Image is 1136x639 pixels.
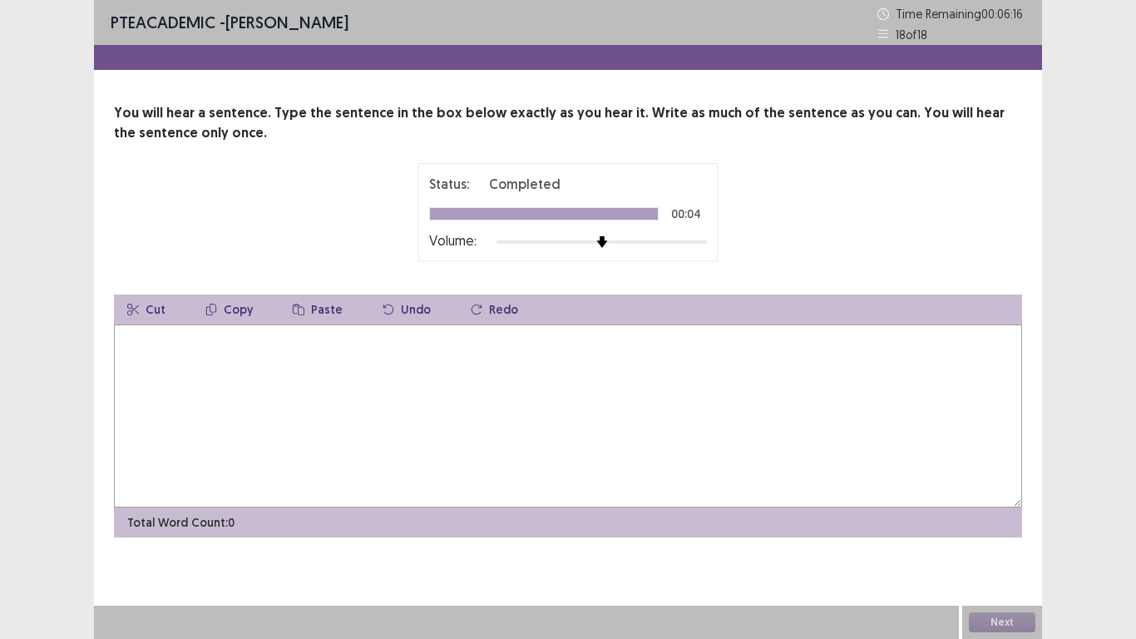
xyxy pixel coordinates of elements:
p: Total Word Count: 0 [127,514,235,532]
button: Cut [114,295,179,324]
p: Volume: [429,230,477,250]
button: Redo [457,295,531,324]
button: Copy [192,295,266,324]
span: PTE academic [111,12,215,32]
p: Time Remaining 00 : 06 : 16 [896,5,1025,22]
p: 00:04 [671,208,701,220]
p: - [PERSON_NAME] [111,10,348,35]
p: Completed [489,174,561,194]
p: 18 of 18 [896,26,927,43]
img: arrow-thumb [596,236,608,248]
p: You will hear a sentence. Type the sentence in the box below exactly as you hear it. Write as muc... [114,103,1022,143]
button: Undo [369,295,444,324]
button: Paste [279,295,356,324]
p: Status: [429,174,469,194]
